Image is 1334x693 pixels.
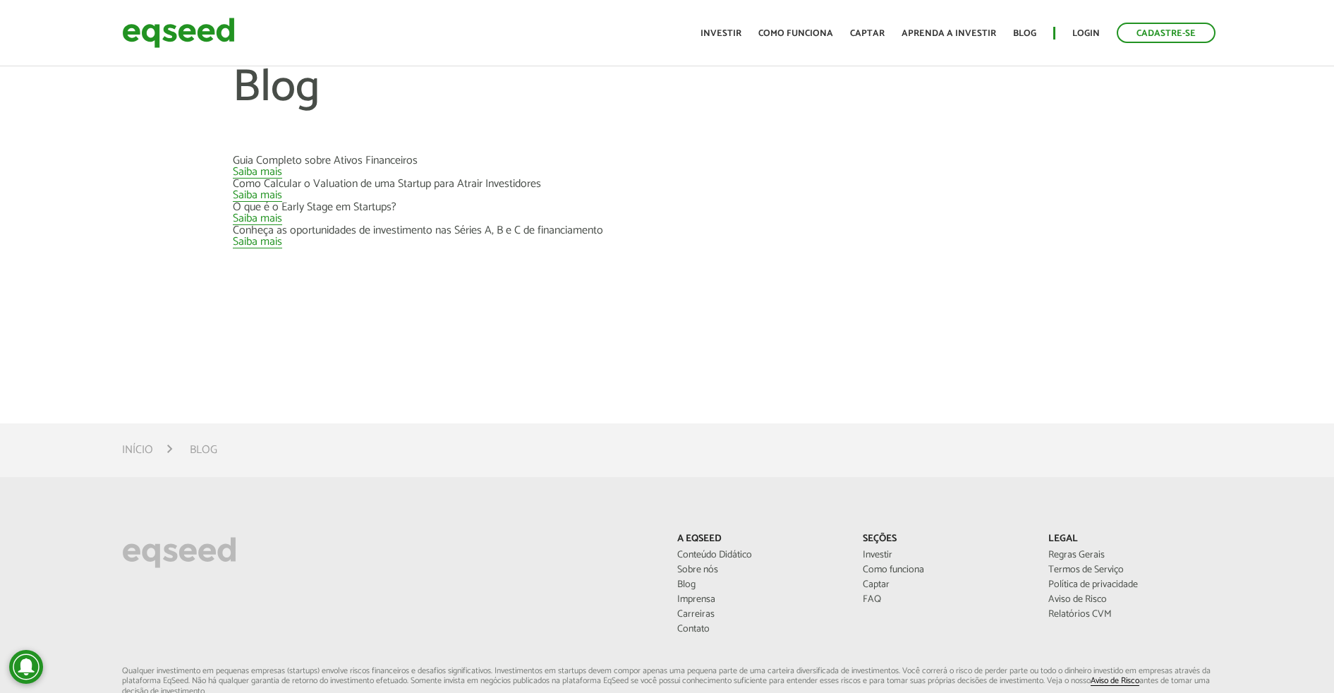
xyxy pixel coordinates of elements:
p: Legal [1048,534,1213,546]
a: Como funciona [758,29,833,38]
a: Conteúdo Didático [677,550,842,560]
a: Saiba mais [233,213,282,225]
a: Como funciona [863,565,1027,575]
a: Captar [850,29,885,38]
a: Regras Gerais [1048,550,1213,560]
a: Política de privacidade [1048,580,1213,590]
img: EqSeed [122,14,235,52]
div: Guia Completo sobre Ativos Financeiros [233,155,1101,167]
a: Termos de Serviço [1048,565,1213,575]
a: Aprenda a investir [902,29,996,38]
p: A EqSeed [677,534,842,546]
a: Blog [1013,29,1036,38]
a: Aviso de Risco [1048,595,1213,605]
a: Relatórios CVM [1048,610,1213,620]
a: Imprensa [677,595,842,605]
a: Login [1072,29,1100,38]
a: Investir [863,550,1027,560]
img: EqSeed Logo [122,534,236,572]
a: Carreiras [677,610,842,620]
a: Cadastre-se [1117,23,1215,43]
a: Aviso de Risco [1091,677,1139,686]
a: Captar [863,580,1027,590]
li: Blog [190,440,217,459]
a: Saiba mais [233,190,282,202]
a: FAQ [863,595,1027,605]
h1: Blog [233,64,1101,155]
div: Como Calcular o Valuation de uma Startup para Atrair Investidores [233,179,1101,190]
a: Saiba mais [233,167,282,179]
a: Investir [701,29,741,38]
div: O que é o Early Stage em Startups? [233,202,1101,213]
a: Sobre nós [677,565,842,575]
a: Início [122,445,153,456]
a: Blog [677,580,842,590]
div: Conheça as oportunidades de investimento nas Séries A, B e C de financiamento [233,225,1101,236]
p: Seções [863,534,1027,546]
a: Contato [677,625,842,634]
a: Saiba mais [233,236,282,248]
